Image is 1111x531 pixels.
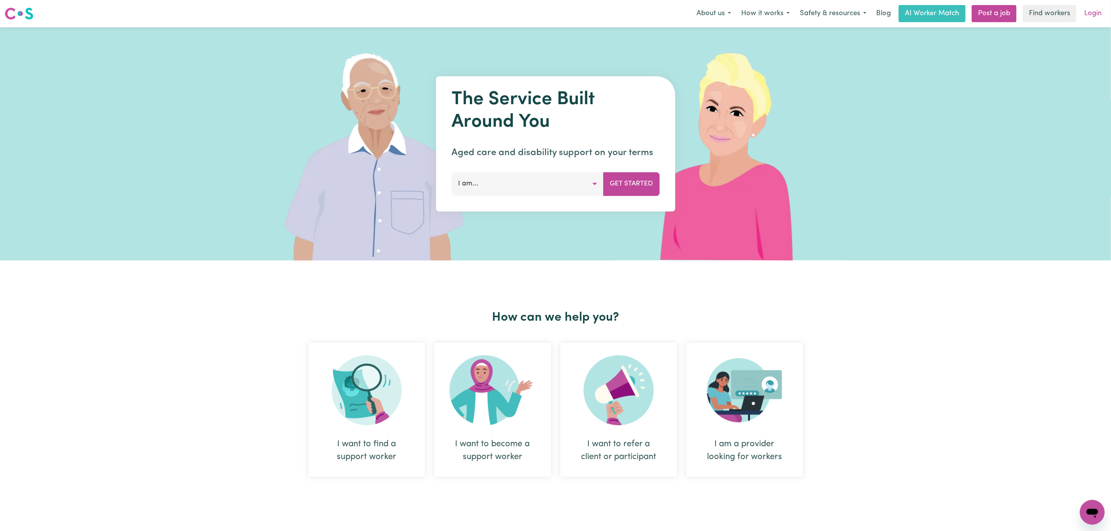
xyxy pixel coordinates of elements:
[327,438,406,463] div: I want to find a support worker
[1023,5,1076,22] a: Find workers
[332,355,402,425] img: Search
[1080,500,1105,525] iframe: Button to launch messaging window, conversation in progress
[579,438,658,463] div: I want to refer a client or participant
[434,343,551,477] div: I want to become a support worker
[736,5,795,22] button: How it works
[560,343,677,477] div: I want to refer a client or participant
[1080,5,1106,22] a: Login
[5,7,33,21] img: Careseekers logo
[972,5,1017,22] a: Post a job
[686,343,803,477] div: I am a provider looking for workers
[707,355,782,425] img: Provider
[5,5,33,23] a: Careseekers logo
[451,146,660,160] p: Aged care and disability support on your terms
[450,355,536,425] img: Become Worker
[308,343,425,477] div: I want to find a support worker
[304,310,808,325] h2: How can we help you?
[584,355,654,425] img: Refer
[871,5,896,22] a: Blog
[691,5,736,22] button: About us
[451,89,660,133] h1: The Service Built Around You
[451,172,604,196] button: I am...
[899,5,966,22] a: AI Worker Match
[603,172,660,196] button: Get Started
[705,438,784,463] div: I am a provider looking for workers
[795,5,871,22] button: Safety & resources
[453,438,532,463] div: I want to become a support worker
